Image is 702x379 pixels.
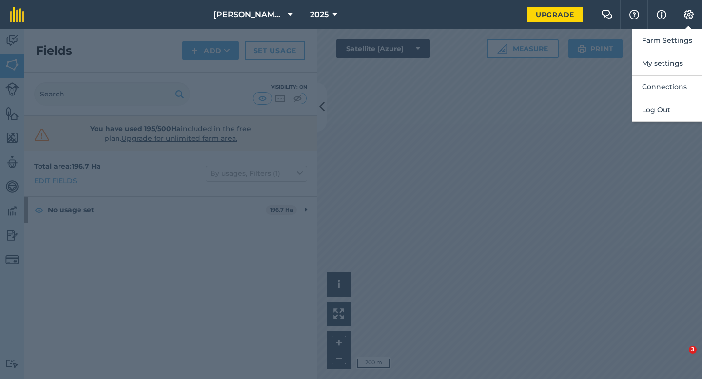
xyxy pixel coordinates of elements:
button: Farm Settings [632,29,702,52]
img: fieldmargin Logo [10,7,24,22]
img: svg+xml;base64,PHN2ZyB4bWxucz0iaHR0cDovL3d3dy53My5vcmcvMjAwMC9zdmciIHdpZHRoPSIxNyIgaGVpZ2h0PSIxNy... [657,9,666,20]
span: [PERSON_NAME] & Sons Farming LTD [214,9,284,20]
button: Connections [632,76,702,98]
img: A cog icon [683,10,695,19]
span: 3 [689,346,697,354]
img: A question mark icon [628,10,640,19]
span: 2025 [310,9,329,20]
img: Two speech bubbles overlapping with the left bubble in the forefront [601,10,613,19]
a: Upgrade [527,7,583,22]
button: My settings [632,52,702,75]
button: Log Out [632,98,702,121]
iframe: Intercom live chat [669,346,692,369]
